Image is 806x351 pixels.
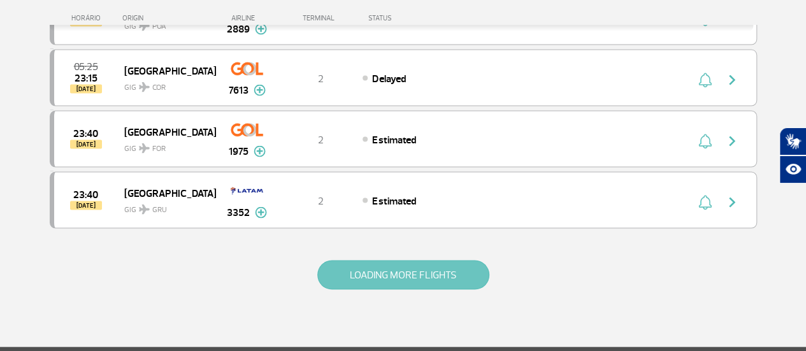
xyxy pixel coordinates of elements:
img: destiny_airplane.svg [139,82,150,92]
span: Estimated [372,195,415,208]
span: 2025-09-27 23:15:00 [75,74,97,83]
img: mais-info-painel-voo.svg [254,146,266,157]
span: 2025-09-27 23:40:00 [73,190,98,199]
img: seta-direita-painel-voo.svg [724,134,740,149]
span: 2 [318,73,324,85]
img: seta-direita-painel-voo.svg [724,73,740,88]
img: mais-info-painel-voo.svg [255,207,267,218]
span: COR [152,82,166,94]
div: TERMINAL [279,14,362,22]
span: [DATE] [70,201,102,210]
img: seta-direita-painel-voo.svg [724,195,740,210]
div: STATUS [362,14,466,22]
span: GIG [124,75,206,94]
div: Plugin de acessibilidade da Hand Talk. [779,127,806,183]
button: LOADING MORE FLIGHTS [317,261,489,290]
span: 2 [318,134,324,147]
div: AIRLINE [215,14,279,22]
img: sino-painel-voo.svg [698,73,712,88]
div: HORÁRIO [54,14,123,22]
div: ORIGIN [122,14,215,22]
img: sino-painel-voo.svg [698,195,712,210]
span: GRU [152,204,167,216]
img: mais-info-painel-voo.svg [254,85,266,96]
span: 2025-09-27 05:25:00 [74,62,98,71]
span: 1975 [229,144,248,159]
img: sino-painel-voo.svg [698,134,712,149]
span: Delayed [372,73,405,85]
span: 2025-09-27 23:40:00 [73,129,98,138]
span: GIG [124,197,206,216]
span: 3352 [227,205,250,220]
span: GIG [124,136,206,155]
span: [GEOGRAPHIC_DATA] [124,62,206,79]
button: Abrir tradutor de língua de sinais. [779,127,806,155]
span: 2 [318,195,324,208]
img: destiny_airplane.svg [139,204,150,215]
button: Abrir recursos assistivos. [779,155,806,183]
span: [DATE] [70,85,102,94]
span: [GEOGRAPHIC_DATA] [124,124,206,140]
span: FOR [152,143,166,155]
span: 7613 [229,83,248,98]
span: [GEOGRAPHIC_DATA] [124,185,206,201]
span: Estimated [372,134,415,147]
img: destiny_airplane.svg [139,143,150,154]
span: [DATE] [70,140,102,149]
